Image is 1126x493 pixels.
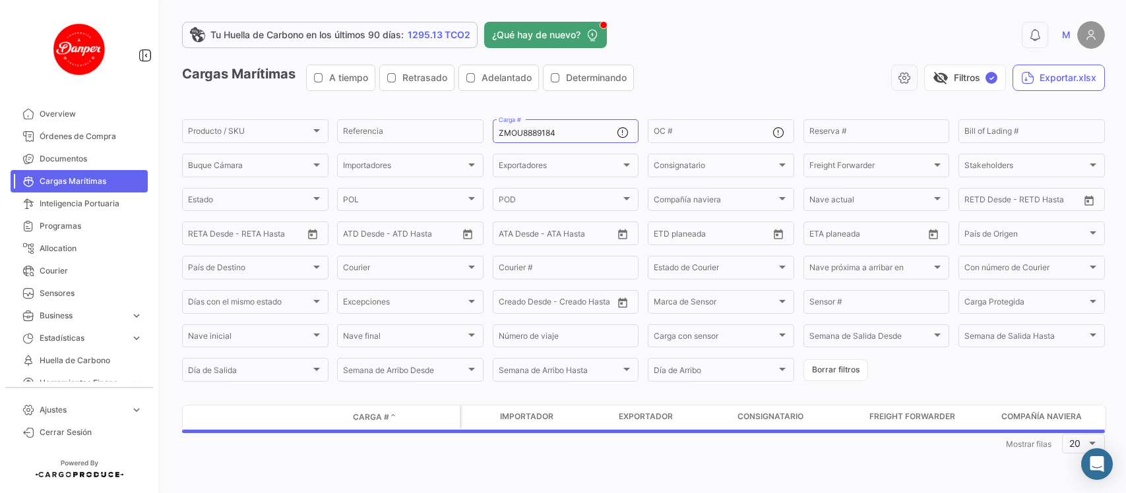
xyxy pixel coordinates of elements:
[353,411,389,423] span: Carga #
[809,163,932,172] span: Freight Forwarder
[188,163,311,172] span: Buque Cámara
[809,197,932,206] span: Nave actual
[1079,190,1099,210] button: Open calendar
[737,411,803,422] span: Consignatario
[842,231,897,240] input: Hasta
[210,28,404,42] span: Tu Huella de Carbono en los últimos 90 días:
[40,426,142,438] span: Cerrar Sesión
[869,411,955,422] span: Freight Forwarder
[482,71,532,84] span: Adelantado
[343,265,466,274] span: Courier
[188,299,311,308] span: Días con el mismo estado
[40,310,125,322] span: Business
[459,65,538,90] button: Adelantado
[188,197,311,206] span: Estado
[654,163,776,172] span: Consignatario
[40,355,142,366] span: Huella de Carbono
[492,28,580,42] span: ¿Qué hay de nuevo?
[40,108,142,120] span: Overview
[11,192,148,215] a: Inteligencia Portuaria
[964,299,1087,308] span: Carga Protegida
[619,411,673,422] span: Exportador
[864,405,996,429] datatable-header-cell: Freight Forwarder
[40,332,125,344] span: Estadísticas
[964,333,1087,343] span: Semana de Salida Hasta
[613,405,732,429] datatable-header-cell: Exportador
[495,405,613,429] datatable-header-cell: Importador
[997,197,1052,206] input: Hasta
[402,71,447,84] span: Retrasado
[985,72,997,84] span: ✓
[499,197,621,206] span: POD
[500,411,553,422] span: Importador
[188,368,311,377] span: Día de Salida
[559,299,613,308] input: Creado Hasta
[458,224,478,244] button: Open calendar
[11,103,148,125] a: Overview
[40,153,142,165] span: Documentos
[499,163,621,172] span: Exportadores
[1013,65,1105,91] button: Exportar.xlsx
[11,260,148,282] a: Courier
[40,243,142,254] span: Allocation
[188,231,212,240] input: Desde
[408,28,470,42] span: 1295.13 TCO2
[221,231,276,240] input: Hasta
[131,404,142,416] span: expand_more
[1081,448,1113,480] div: Abrir Intercom Messenger
[566,71,627,84] span: Determinando
[343,231,385,240] input: ATD Desde
[1006,439,1051,449] span: Mostrar filas
[654,197,776,206] span: Compañía naviera
[40,220,142,232] span: Programas
[964,265,1087,274] span: Con número de Courier
[40,404,125,416] span: Ajustes
[499,368,621,377] span: Semana de Arribo Hasta
[307,65,375,90] button: A tiempo
[182,65,638,91] h3: Cargas Marítimas
[654,231,677,240] input: Desde
[40,198,142,210] span: Inteligencia Portuaria
[654,299,776,308] span: Marca de Sensor
[1077,21,1105,49] img: placeholder-user.png
[924,65,1006,91] button: visibility_offFiltros✓
[923,224,943,244] button: Open calendar
[803,359,868,381] button: Borrar filtros
[11,237,148,260] a: Allocation
[188,129,311,138] span: Producto / SKU
[11,148,148,170] a: Documentos
[40,130,142,142] span: Órdenes de Compra
[499,299,549,308] input: Creado Desde
[964,231,1087,240] span: País de Origen
[809,333,932,343] span: Semana de Salida Desde
[1001,411,1082,422] span: Compañía naviera
[11,349,148,372] a: Huella de Carbono
[209,412,242,422] datatable-header-cell: Modo de Transporte
[40,265,142,277] span: Courier
[343,333,466,343] span: Nave final
[11,282,148,304] a: Sensores
[613,224,633,244] button: Open calendar
[343,368,466,377] span: Semana de Arribo Desde
[654,265,776,274] span: Estado de Courier
[343,299,466,308] span: Excepciones
[484,22,607,48] button: ¿Qué hay de nuevo?
[654,368,776,377] span: Día de Arribo
[131,310,142,322] span: expand_more
[732,405,864,429] datatable-header-cell: Consignatario
[329,71,368,84] span: A tiempo
[46,16,112,82] img: danper-logo.png
[343,197,466,206] span: POL
[242,412,348,422] datatable-header-cell: Estado de Envio
[654,333,776,343] span: Carga con sensor
[462,405,495,429] datatable-header-cell: Carga Protegida
[40,175,142,187] span: Cargas Marítimas
[343,163,466,172] span: Importadores
[394,231,449,240] input: ATD Hasta
[933,70,949,86] span: visibility_off
[687,231,741,240] input: Hasta
[548,231,603,240] input: ATA Hasta
[964,163,1087,172] span: Stakeholders
[131,332,142,344] span: expand_more
[380,65,454,90] button: Retrasado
